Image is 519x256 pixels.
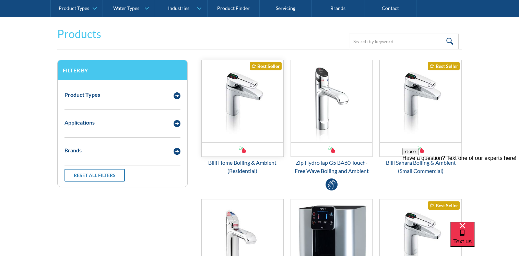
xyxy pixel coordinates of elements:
div: Applications [64,118,95,127]
iframe: podium webchat widget prompt [402,148,519,230]
div: Billi Sahara Boiling & Ambient (Small Commercial) [379,159,462,175]
h3: Filter by [63,67,182,73]
iframe: podium webchat widget bubble [450,222,519,256]
img: Zip HydroTap G5 BA60 Touch-Free Wave Boiling and Ambient [291,60,373,142]
div: Product Types [64,91,100,99]
div: Brands [64,146,82,154]
img: Billi Sahara Boiling & Ambient (Small Commercial) [380,60,461,142]
div: Zip HydroTap G5 BA60 Touch-Free Wave Boiling and Ambient [291,159,373,175]
div: Billi Home Boiling & Ambient (Residential) [201,159,284,175]
a: Reset all filters [64,169,125,182]
h2: Products [57,26,101,42]
a: Zip HydroTap G5 BA60 Touch-Free Wave Boiling and AmbientZip HydroTap G5 BA60 Touch-Free Wave Boil... [291,60,373,175]
div: Water Types [113,5,139,11]
a: Billi Sahara Boiling & Ambient (Small Commercial)Best SellerBilli Sahara Boiling & Ambient (Small... [379,60,462,175]
img: Billi Home Boiling & Ambient (Residential) [202,60,283,142]
div: Best Seller [428,62,460,70]
div: Best Seller [250,62,282,70]
div: Product Types [59,5,89,11]
input: Search by keyword [349,34,459,49]
div: Industries [168,5,189,11]
a: Billi Home Boiling & Ambient (Residential)Best SellerBilli Home Boiling & Ambient (Residential) [201,60,284,175]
